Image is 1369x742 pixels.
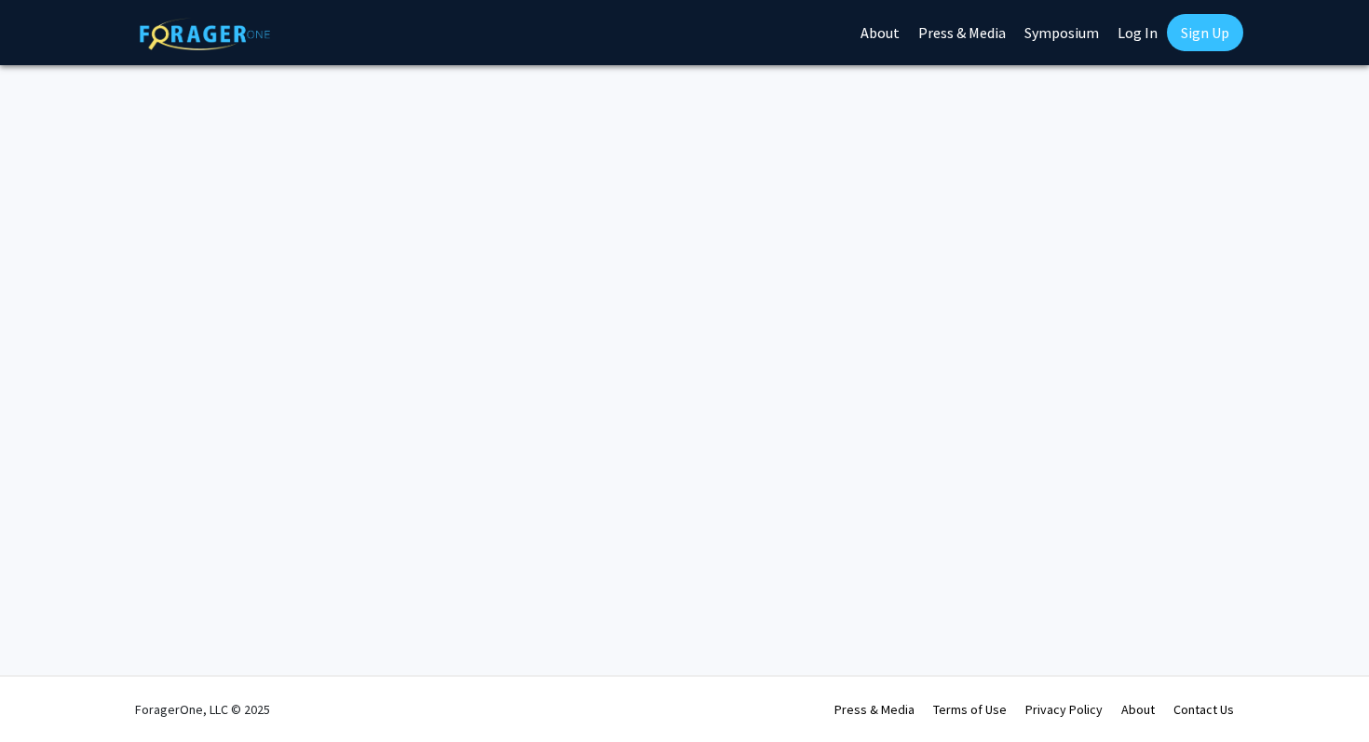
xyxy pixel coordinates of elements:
a: Contact Us [1173,701,1234,718]
a: Press & Media [834,701,915,718]
a: Privacy Policy [1025,701,1103,718]
img: ForagerOne Logo [140,18,270,50]
a: About [1121,701,1155,718]
div: ForagerOne, LLC © 2025 [135,677,270,742]
a: Terms of Use [933,701,1007,718]
a: Sign Up [1167,14,1243,51]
